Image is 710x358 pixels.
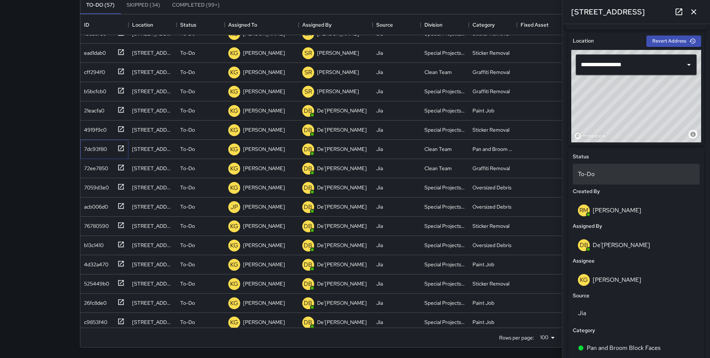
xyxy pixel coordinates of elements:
[472,88,510,95] div: Graffiti Removal
[132,280,173,287] div: 198 Sacramento Street
[230,260,238,269] p: KG
[180,184,195,191] p: To-Do
[132,126,173,134] div: 444 Market Street
[180,318,195,326] p: To-Do
[243,126,285,134] p: [PERSON_NAME]
[84,14,89,35] div: ID
[472,145,513,153] div: Pan and Broom Block Faces
[376,261,383,268] div: Jia
[424,107,465,114] div: Special Projects Team
[132,299,173,307] div: 265 Sacramento Street
[81,296,107,307] div: 26fc8de0
[230,49,238,58] p: KG
[243,184,285,191] p: [PERSON_NAME]
[472,261,494,268] div: Paint Job
[304,126,312,135] p: DB
[521,14,549,35] div: Fixed Asset
[180,88,195,95] p: To-Do
[424,280,465,287] div: Special Projects Team
[472,165,510,172] div: Graffiti Removal
[243,49,285,57] p: [PERSON_NAME]
[376,165,383,172] div: Jia
[302,14,332,35] div: Assigned By
[304,183,312,192] p: DB
[304,145,312,154] p: DB
[243,318,285,326] p: [PERSON_NAME]
[304,280,312,288] p: DB
[499,334,534,341] p: Rows per page:
[424,261,465,268] div: Special Projects Team
[472,49,509,57] div: Sticker Removal
[304,68,312,77] p: SR
[304,260,312,269] p: DB
[472,68,510,76] div: Graffiti Removal
[180,126,195,134] p: To-Do
[472,222,509,230] div: Sticker Removal
[472,242,511,249] div: Oversized Debris
[376,88,383,95] div: Jia
[317,242,367,249] p: De'[PERSON_NAME]
[81,258,108,268] div: 4d32a470
[376,126,383,134] div: Jia
[81,277,109,287] div: 525449b0
[317,299,367,307] p: De'[PERSON_NAME]
[424,14,443,35] div: Division
[81,123,107,134] div: 4919f9c0
[243,299,285,307] p: [PERSON_NAME]
[424,68,452,76] div: Clean Team
[304,299,312,308] p: DB
[132,88,173,95] div: 55 Stevenson Street
[176,14,225,35] div: Status
[472,280,509,287] div: Sticker Removal
[230,145,238,154] p: KG
[317,184,367,191] p: De'[PERSON_NAME]
[180,280,195,287] p: To-Do
[128,14,176,35] div: Location
[317,107,367,114] p: De'[PERSON_NAME]
[304,318,312,327] p: DB
[376,49,383,57] div: Jia
[132,165,173,172] div: 710 Sansome Street
[424,184,465,191] div: Special Projects Team
[180,203,195,210] p: To-Do
[304,107,312,115] p: DB
[424,318,465,326] div: Special Projects Team
[317,88,359,95] p: [PERSON_NAME]
[230,299,238,308] p: KG
[243,222,285,230] p: [PERSON_NAME]
[180,49,195,57] p: To-Do
[225,14,299,35] div: Assigned To
[180,14,196,35] div: Status
[180,261,195,268] p: To-Do
[132,261,173,268] div: 2 Trinity Place
[81,219,109,230] div: 76780590
[243,145,285,153] p: [PERSON_NAME]
[376,318,383,326] div: Jia
[317,318,367,326] p: De'[PERSON_NAME]
[230,164,238,173] p: KG
[243,242,285,249] p: [PERSON_NAME]
[230,183,238,192] p: KG
[243,203,285,210] p: [PERSON_NAME]
[376,299,383,307] div: Jia
[81,46,106,57] div: ead1dab0
[81,85,106,95] div: b5bcfcb0
[376,222,383,230] div: Jia
[243,261,285,268] p: [PERSON_NAME]
[376,68,383,76] div: Jia
[230,280,238,288] p: KG
[424,165,452,172] div: Clean Team
[243,107,285,114] p: [PERSON_NAME]
[230,87,238,96] p: KG
[304,203,312,212] p: DB
[472,184,511,191] div: Oversized Debris
[376,184,383,191] div: Jia
[537,332,557,343] div: 100
[376,280,383,287] div: Jia
[317,222,367,230] p: De'[PERSON_NAME]
[376,14,393,35] div: Source
[304,49,312,58] p: SR
[230,68,238,77] p: KG
[472,14,495,35] div: Category
[180,107,195,114] p: To-Do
